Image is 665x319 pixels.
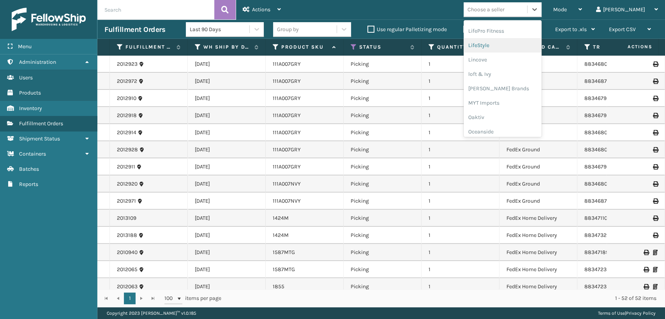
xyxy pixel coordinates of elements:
td: 1 [422,56,499,73]
i: Print Label [653,113,658,118]
span: Products [19,89,41,96]
td: Picking [344,227,422,244]
td: [DATE] [188,193,266,210]
label: Tracking Number [593,44,640,51]
span: Export CSV [609,26,636,33]
label: Status [359,44,406,51]
div: LifePro Fitness [464,24,542,38]
a: 2013188 [117,231,137,239]
td: 1 [422,175,499,193]
a: 111A007GRY [273,95,301,102]
label: Fulfillment Order Id [125,44,173,51]
td: FedEx Home Delivery [499,227,577,244]
span: Fulfillment Orders [19,120,63,127]
td: [DATE] [188,56,266,73]
div: Oaktiv [464,110,542,124]
td: FedEx Home Delivery [499,210,577,227]
a: 883467982780 [584,163,623,170]
div: Last 90 Days [190,25,250,33]
td: FedEx Ground [499,193,577,210]
a: 883467980788 [584,95,623,102]
div: Oceanside [464,124,542,139]
span: Export to .xls [555,26,587,33]
td: [DATE] [188,141,266,158]
label: Use regular Palletizing mode [367,26,447,33]
td: [DATE] [188,261,266,278]
a: 2012918 [117,112,137,119]
a: 111A007GRY [273,61,301,67]
a: 883468775253 [584,78,622,84]
a: Terms of Use [598,310,625,316]
td: 1 [422,278,499,295]
td: 1 [422,244,499,261]
a: 2012928 [117,146,138,154]
i: Print Label [644,250,648,255]
td: [DATE] [188,210,266,227]
i: Print Label [644,267,648,272]
td: FedEx Home Delivery [499,244,577,261]
td: [DATE] [188,278,266,295]
td: 1 [422,107,499,124]
a: 883471891535 [584,249,620,256]
td: Picking [344,158,422,175]
a: 2012923 [117,60,138,68]
td: Picking [344,73,422,90]
span: Users [19,74,33,81]
td: Picking [344,175,422,193]
td: Picking [344,141,422,158]
a: 1587MTG [273,266,295,273]
span: items per page [164,293,221,304]
td: [DATE] [188,158,266,175]
td: Picking [344,107,422,124]
div: | [598,307,656,319]
td: FedEx Home Delivery [499,278,577,295]
label: Orders to be shipped [DATE] [463,26,539,33]
a: 1855 [273,283,284,290]
div: Lincove [464,53,542,67]
i: Print Packing Slip [653,284,658,289]
div: LifeStyle [464,38,542,53]
td: Picking [344,278,422,295]
td: 1 [422,227,499,244]
td: 1 [422,261,499,278]
div: 1 - 52 of 52 items [232,294,656,302]
a: 883468770571 [584,198,621,204]
a: 2010940 [117,249,138,256]
i: Print Label [653,147,658,152]
a: 2012911 [117,163,135,171]
td: 1 [422,124,499,141]
img: logo [12,8,86,31]
span: Actions [603,40,657,53]
a: 111A007GRY [273,129,301,136]
a: 883467993630 [584,112,622,119]
span: Inventory [19,105,42,112]
a: 111A007GRY [273,112,301,119]
div: MYT Imports [464,96,542,110]
td: Picking [344,244,422,261]
a: 1424M [273,232,289,238]
td: [DATE] [188,227,266,244]
span: Mode [553,6,567,13]
span: Administration [19,59,56,65]
a: 883472303040 [584,283,622,290]
i: Print Label [653,181,658,187]
span: Actions [252,6,270,13]
p: Copyright 2023 [PERSON_NAME]™ v 1.0.185 [107,307,196,319]
td: FedEx Home Delivery [499,261,577,278]
i: Print Label [653,216,658,221]
td: [DATE] [188,124,266,141]
i: Print Label [653,198,658,204]
div: [PERSON_NAME] Brands [464,81,542,96]
td: Picking [344,90,422,107]
a: 111A007NVY [273,181,301,187]
td: Picking [344,56,422,73]
i: Print Label [644,284,648,289]
span: Shipment Status [19,135,60,142]
td: 1 [422,73,499,90]
i: Print Label [653,164,658,170]
td: FedEx Ground [499,158,577,175]
a: 2012910 [117,95,136,102]
span: Batches [19,166,39,172]
span: 100 [164,294,176,302]
i: Print Label [653,130,658,135]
